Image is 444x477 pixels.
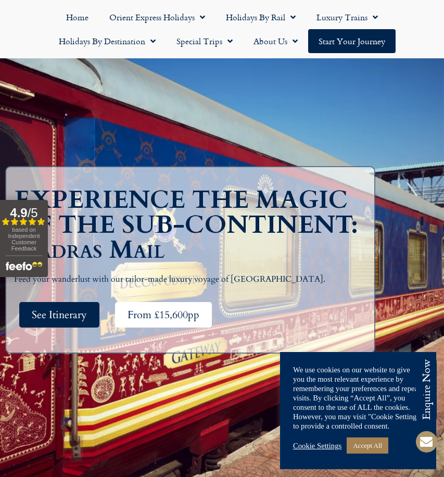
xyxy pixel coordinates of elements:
[48,29,166,53] a: Holidays by Destination
[14,273,366,286] p: Feed your wanderlust with our tailor-made luxury voyage of [GEOGRAPHIC_DATA].
[32,308,87,321] span: See Itinerary
[14,187,372,262] h1: EXPERIENCE THE MAGIC OF THE SUB-CONTINENT: Madras Mail
[99,5,215,29] a: Orient Express Holidays
[56,5,99,29] a: Home
[166,29,243,53] a: Special Trips
[215,5,306,29] a: Holidays by Rail
[128,308,199,321] span: From £15,600pp
[115,302,212,328] a: From £15,600pp
[347,437,388,454] a: Accept All
[308,29,396,53] a: Start your Journey
[293,365,423,431] div: We use cookies on our website to give you the most relevant experience by remembering your prefer...
[293,441,341,450] a: Cookie Settings
[5,5,439,53] nav: Menu
[306,5,388,29] a: Luxury Trains
[243,29,308,53] a: About Us
[19,302,99,328] a: See Itinerary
